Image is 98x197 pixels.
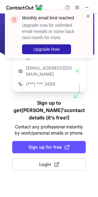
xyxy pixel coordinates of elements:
[26,65,72,77] p: [EMAIL_ADDRESS][DOMAIN_NAME]
[9,15,19,25] img: error
[33,47,60,52] span: Upgrade Now
[17,68,24,74] img: https://contactout.com/extension/app/static/media/login-work-icon.638a5007170bc45168077fde17b29a1...
[6,4,43,11] img: ContactOut v5.3.10
[22,22,78,41] p: Upgrade now for unlimited email reveals or come back next month for more.
[12,124,86,136] p: Contact any professional instantly by work/personal emails or phone.
[22,15,78,21] header: Monthly email limit reached
[74,68,81,74] img: Check Icon
[39,161,59,167] span: Login
[12,141,86,153] button: Sign up for free
[28,144,70,150] span: Sign up for free
[22,44,71,54] button: Upgrade Now
[12,99,86,121] h1: Sign up to get [PERSON_NAME]’s contact details (it’s free!)
[12,158,86,171] button: Login
[17,81,24,87] img: https://contactout.com/extension/app/static/media/login-phone-icon.bacfcb865e29de816d437549d7f4cb...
